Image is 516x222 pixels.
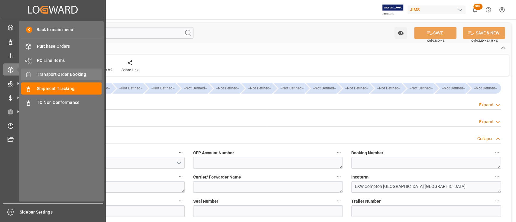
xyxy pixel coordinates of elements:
div: --Not Defined-- [441,83,466,94]
div: --Not Defined-- [215,83,240,94]
button: Carrier/ Forwarder Code [177,173,185,181]
button: Seal Number [335,197,343,205]
button: Container Number [177,197,185,205]
button: Mode of Transport [177,149,185,156]
div: Share Link [122,67,138,73]
div: --Not Defined-- [183,83,208,94]
button: show 100 new notifications [468,3,482,17]
button: CEP Account Number [335,149,343,156]
button: JIMS [407,4,468,15]
span: PO Line Items [37,57,102,64]
a: My Cockpit [3,21,102,33]
span: 99+ [473,4,482,10]
a: TO Non Conformance [21,97,102,108]
input: Search Fields [28,27,193,39]
div: --Not Defined-- [112,83,143,94]
a: PO Line Items [21,54,102,66]
div: --Not Defined-- [376,83,401,94]
span: Incoterm [351,174,368,180]
img: Exertis%20JAM%20-%20Email%20Logo.jpg_1722504956.jpg [382,5,403,15]
div: --Not Defined-- [274,83,304,94]
span: Carrier/ Forwarder Name [193,174,241,180]
span: Sidebar Settings [20,209,103,215]
button: SAVE & NEW [463,27,505,39]
div: --Not Defined-- [312,83,337,94]
span: Ctrl/CMD + S [427,38,445,43]
div: --Not Defined-- [467,83,501,94]
textarea: EXW Compton [GEOGRAPHIC_DATA] [GEOGRAPHIC_DATA] [351,181,501,193]
a: Transport Order Booking [21,69,102,80]
div: --Not Defined-- [144,83,175,94]
a: Purchase Orders [21,40,102,52]
div: --Not Defined-- [80,83,111,94]
a: Shipment Tracking [21,82,102,94]
button: open menu [394,27,407,39]
button: Trailer Number [493,197,501,205]
div: --Not Defined-- [338,83,369,94]
span: Trailer Number [351,198,381,204]
div: --Not Defined-- [403,83,433,94]
button: Carrier/ Forwarder Name [335,173,343,181]
button: Incoterm [493,173,501,181]
div: --Not Defined-- [177,83,208,94]
div: Collapse [477,136,493,142]
a: Timeslot Management V2 [3,120,102,131]
button: SAVE [414,27,456,39]
span: Booking Number [351,150,383,156]
div: --Not Defined-- [241,83,272,94]
span: Seal Number [193,198,218,204]
a: Document Management [3,134,102,146]
div: --Not Defined-- [209,83,240,94]
div: --Not Defined-- [247,83,272,94]
button: Help Center [482,3,495,17]
div: --Not Defined-- [118,83,143,94]
div: Expand [479,119,493,125]
div: JIMS [407,5,466,14]
span: Purchase Orders [37,43,102,50]
span: Ctrl/CMD + Shift + S [471,38,498,43]
span: Transport Order Booking [37,71,102,78]
div: --Not Defined-- [151,83,175,94]
div: --Not Defined-- [370,83,401,94]
span: CEP Account Number [193,150,234,156]
div: --Not Defined-- [435,83,466,94]
button: open menu [35,157,185,169]
span: TO Non Conformance [37,99,102,106]
div: --Not Defined-- [306,83,337,94]
span: Shipment Tracking [37,85,102,92]
div: --Not Defined-- [409,83,433,94]
a: My Reports [3,50,102,61]
a: Data Management [3,35,102,47]
div: --Not Defined-- [344,83,369,94]
div: --Not Defined-- [473,83,498,94]
div: --Not Defined-- [280,83,304,94]
div: Expand [479,102,493,108]
span: Back to main menu [32,27,73,33]
button: Booking Number [493,149,501,156]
